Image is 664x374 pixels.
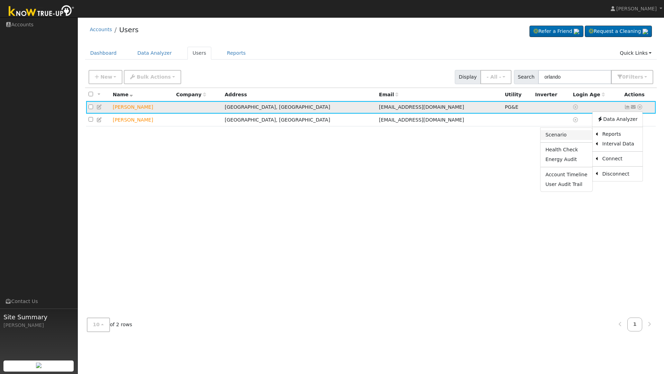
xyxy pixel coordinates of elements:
a: Reports [222,47,251,60]
a: Edit User [96,117,103,123]
a: No login access [573,117,579,123]
a: User Audit Trail [541,179,592,189]
span: [EMAIL_ADDRESS][DOMAIN_NAME] [379,117,464,123]
span: s [640,74,643,80]
img: retrieve [643,29,648,34]
button: Bulk Actions [124,70,181,84]
a: Show Graph [624,104,630,110]
button: 10 [87,318,110,332]
button: New [89,70,123,84]
span: Site Summary [3,312,74,322]
a: Users [119,26,139,34]
a: Health Check Report [541,145,592,155]
a: Dashboard [85,47,122,60]
a: Data Analyzer [592,114,643,124]
a: Refer a Friend [529,26,583,37]
td: Lead [110,101,174,114]
a: Data Analyzer [132,47,177,60]
div: Actions [624,91,653,98]
a: Users [187,47,212,60]
span: [EMAIL_ADDRESS][DOMAIN_NAME] [379,104,464,110]
input: Search [538,70,611,84]
a: Connect [598,154,643,164]
td: [GEOGRAPHIC_DATA], [GEOGRAPHIC_DATA] [222,101,377,114]
a: Scenario Report [541,130,592,140]
a: Reports [598,130,643,139]
span: Email [379,92,398,97]
img: Know True-Up [5,4,78,19]
a: Quick Links [615,47,657,60]
button: - All - [480,70,511,84]
span: Name [113,92,133,97]
span: Days since last login [573,92,605,97]
button: 0Filters [611,70,653,84]
span: PG&E [505,104,518,110]
span: of 2 rows [87,318,132,332]
span: Bulk Actions [137,74,171,80]
img: retrieve [574,29,579,34]
a: No login access [573,104,579,110]
a: Energy Audit Report [541,155,592,164]
div: Address [225,91,374,98]
a: 1 [627,318,643,331]
div: Inverter [535,91,568,98]
span: Filter [626,74,643,80]
span: Search [514,70,538,84]
a: Disconnect [598,169,643,179]
div: Utility [505,91,530,98]
a: Accounts [90,27,112,32]
a: fhdafeaf@gmail.com [630,104,637,111]
a: Request a Cleaning [585,26,652,37]
td: Lead [110,114,174,126]
a: Other actions [637,104,643,111]
a: Account Timeline Report [541,170,592,179]
a: Interval Data [598,139,643,149]
span: New [100,74,112,80]
span: 10 [93,322,100,327]
img: retrieve [36,363,41,368]
span: Display [455,70,481,84]
span: Company name [176,92,206,97]
div: [PERSON_NAME] [3,322,74,329]
td: [GEOGRAPHIC_DATA], [GEOGRAPHIC_DATA] [222,114,377,126]
a: Edit User [96,104,103,110]
span: [PERSON_NAME] [616,6,657,11]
